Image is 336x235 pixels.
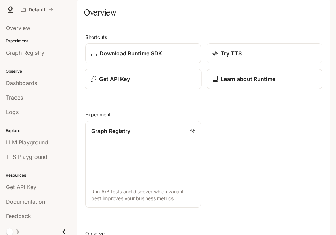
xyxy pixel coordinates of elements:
[85,111,322,118] h2: Experiment
[99,75,130,83] p: Get API Key
[85,121,201,208] a: Graph RegistryRun A/B tests and discover which variant best improves your business metrics
[85,43,201,63] a: Download Runtime SDK
[91,127,130,135] p: Graph Registry
[207,69,322,89] a: Learn about Runtime
[29,7,45,13] p: Default
[85,33,322,41] h2: Shortcuts
[207,43,322,63] a: Try TTS
[221,49,242,58] p: Try TTS
[84,6,116,19] h1: Overview
[99,49,162,58] p: Download Runtime SDK
[221,75,275,83] p: Learn about Runtime
[85,69,201,89] button: Get API Key
[91,188,195,202] p: Run A/B tests and discover which variant best improves your business metrics
[18,3,56,17] button: All workspaces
